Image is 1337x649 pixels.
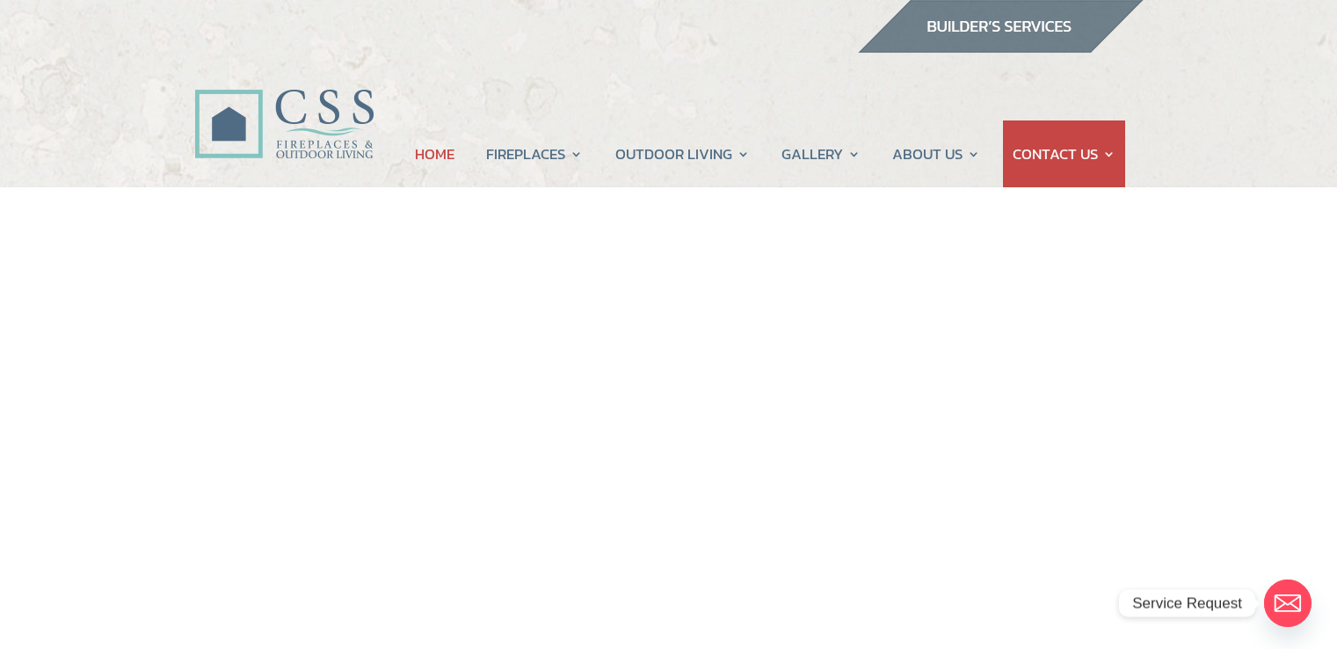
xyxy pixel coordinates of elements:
[892,120,980,187] a: ABOUT US
[781,120,861,187] a: GALLERY
[615,120,750,187] a: OUTDOOR LIVING
[1013,120,1115,187] a: CONTACT US
[415,120,454,187] a: HOME
[194,40,374,168] img: CSS Fireplaces & Outdoor Living (Formerly Construction Solutions & Supply)- Jacksonville Ormond B...
[486,120,583,187] a: FIREPLACES
[857,36,1144,59] a: builder services construction supply
[1264,580,1312,627] a: Email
